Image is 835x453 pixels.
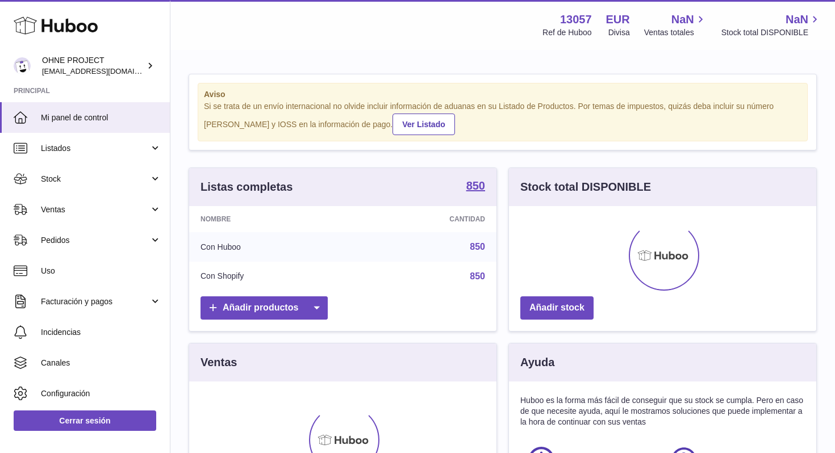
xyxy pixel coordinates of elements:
div: Si se trata de un envío internacional no olvide incluir información de aduanas en su Listado de P... [204,101,801,135]
span: Ventas [41,204,149,215]
td: Con Shopify [189,262,352,291]
span: Mi panel de control [41,112,161,123]
h3: Listas completas [201,179,293,195]
span: Pedidos [41,235,149,246]
span: Stock [41,174,149,184]
th: Nombre [189,206,352,232]
span: Incidencias [41,327,161,338]
div: Divisa [608,27,630,38]
a: Ver Listado [393,114,454,135]
th: Cantidad [352,206,496,232]
div: OHNE PROJECT [42,55,144,77]
span: NaN [786,12,808,27]
span: Configuración [41,388,161,399]
a: NaN Stock total DISPONIBLE [721,12,821,38]
td: Con Huboo [189,232,352,262]
strong: 13057 [560,12,592,27]
span: Uso [41,266,161,276]
a: 850 [466,180,485,194]
h3: Ventas [201,355,237,370]
span: Canales [41,358,161,368]
span: [EMAIL_ADDRESS][DOMAIN_NAME] [42,66,167,75]
span: Facturación y pagos [41,296,149,307]
strong: 850 [466,180,485,191]
span: Stock total DISPONIBLE [721,27,821,38]
a: 850 [470,271,485,281]
a: NaN Ventas totales [644,12,707,38]
strong: Aviso [204,89,801,100]
h3: Ayuda [520,355,554,370]
strong: EUR [606,12,630,27]
a: Cerrar sesión [14,410,156,431]
h3: Stock total DISPONIBLE [520,179,651,195]
span: Listados [41,143,149,154]
span: Ventas totales [644,27,707,38]
a: Añadir stock [520,296,594,320]
a: Añadir productos [201,296,328,320]
a: 850 [470,242,485,251]
div: Ref de Huboo [542,27,591,38]
img: support@ohneproject.com [14,57,31,74]
span: NaN [671,12,694,27]
p: Huboo es la forma más fácil de conseguir que su stock se cumpla. Pero en caso de que necesite ayu... [520,395,805,427]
